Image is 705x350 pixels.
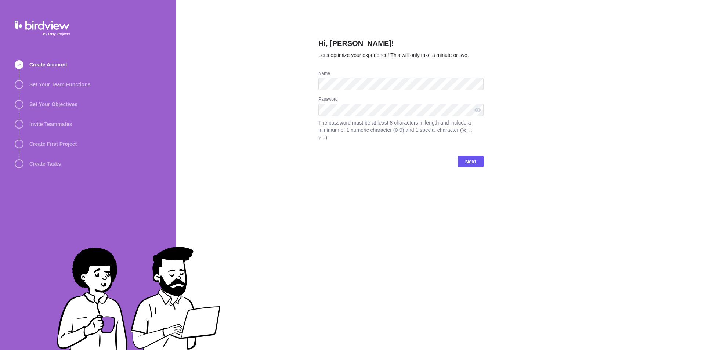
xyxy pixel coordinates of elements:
[318,119,484,141] span: The password must be at least 8 characters in length and include a minimum of 1 numeric character...
[458,156,484,167] span: Next
[29,101,77,108] span: Set Your Objectives
[318,52,469,58] span: Let’s optimize your experience! This will only take a minute or two.
[29,160,61,167] span: Create Tasks
[318,71,484,78] div: Name
[318,38,484,51] h2: Hi, [PERSON_NAME]!
[29,140,77,148] span: Create First Project
[29,61,67,68] span: Create Account
[318,96,484,104] div: Password
[29,120,72,128] span: Invite Teammates
[29,81,90,88] span: Set Your Team Functions
[465,157,476,166] span: Next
